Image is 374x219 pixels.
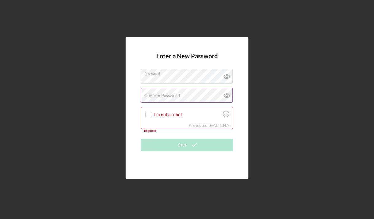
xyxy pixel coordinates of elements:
[144,93,180,98] label: Confirm Password
[154,112,221,117] label: I'm not a robot
[144,69,233,76] label: Password
[213,123,229,128] a: Visit Altcha.org
[189,123,229,128] div: Protected by
[223,113,229,118] a: Visit Altcha.org
[141,129,233,133] div: Required
[141,139,233,151] button: Save
[156,53,218,69] h4: Enter a New Password
[178,139,187,151] div: Save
